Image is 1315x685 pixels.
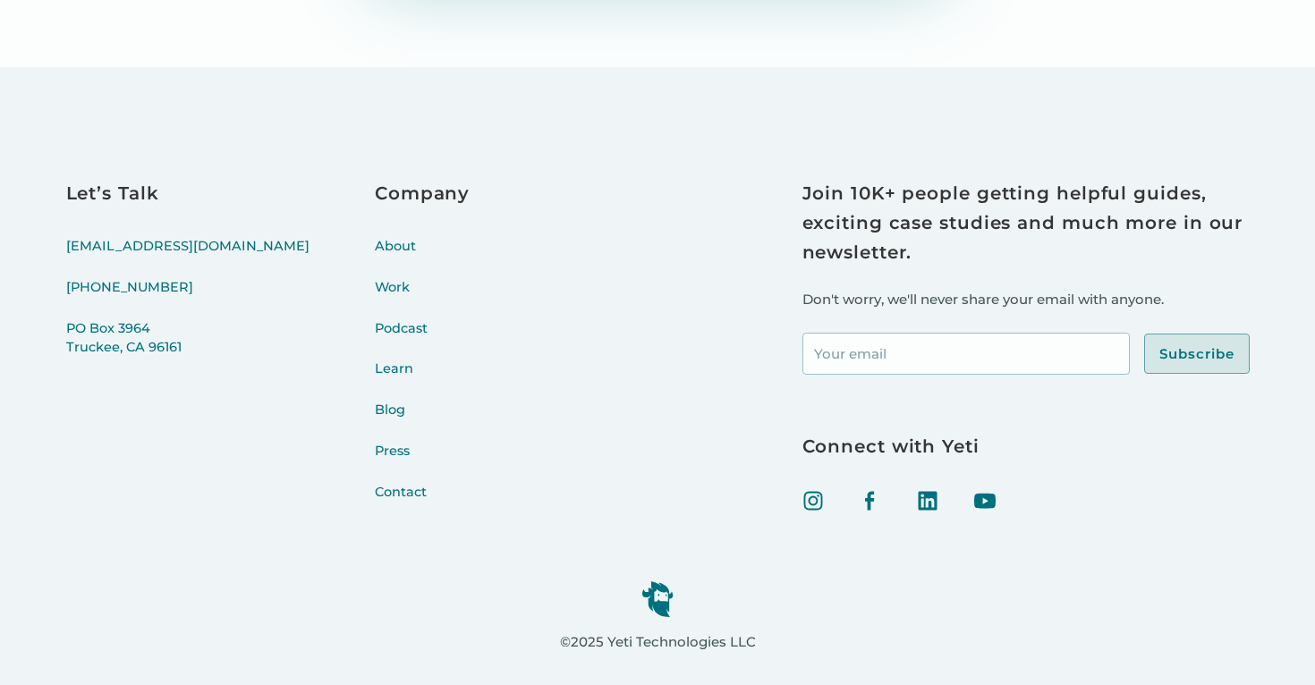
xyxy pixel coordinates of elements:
input: Subscribe [1144,334,1250,375]
img: linked in icon [917,490,938,512]
a: Learn [375,359,470,401]
h3: Let’s Talk [66,179,310,208]
a: Contact [375,483,470,524]
h3: Join 10K+ people getting helpful guides, exciting case studies and much more in our newsletter. [802,179,1250,267]
a: Press [375,442,470,483]
a: Blog [375,401,470,442]
p: Don't worry, we'll never share your email with anyone. [802,289,1250,311]
h3: Company [375,179,470,208]
h3: Connect with Yeti [802,432,1250,461]
a: Work [375,278,470,319]
a: PO Box 3964Truckee, CA 96161 [66,319,310,380]
input: Your email [802,333,1130,375]
a: Podcast [375,319,470,360]
img: facebook icon [860,490,881,512]
a: About [375,237,470,278]
img: Instagram icon [802,490,824,512]
p: ©2025 Yeti Technologies LLC [560,631,756,654]
form: Footer Newsletter Signup [802,333,1250,375]
img: Youtube icon [974,490,996,512]
a: [EMAIL_ADDRESS][DOMAIN_NAME] [66,237,310,278]
a: [PHONE_NUMBER] [66,278,310,319]
img: yeti logo icon [641,580,674,617]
